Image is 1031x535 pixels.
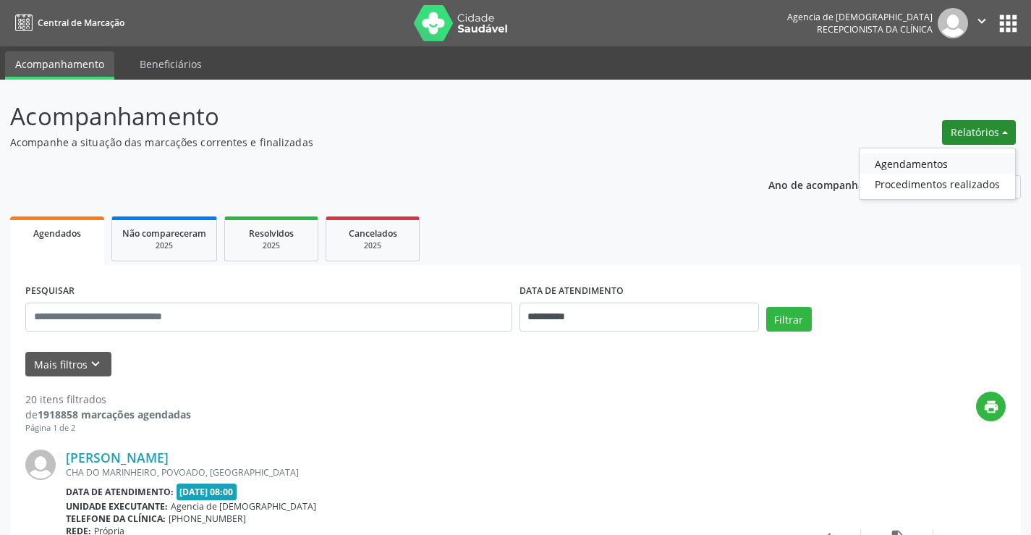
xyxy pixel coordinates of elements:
div: Página 1 de 2 [25,422,191,434]
p: Ano de acompanhamento [768,175,896,193]
span: [PHONE_NUMBER] [169,513,246,525]
a: Procedimentos realizados [860,174,1015,194]
div: 2025 [235,240,307,251]
span: Resolvidos [249,227,294,240]
b: Unidade executante: [66,500,168,513]
strong: 1918858 marcações agendadas [38,408,191,421]
label: DATA DE ATENDIMENTO [519,280,624,303]
img: img [25,450,56,480]
span: Agencia de [DEMOGRAPHIC_DATA] [171,500,316,513]
p: Acompanhamento [10,98,718,135]
a: Central de Marcação [10,11,124,35]
img: img [938,8,968,38]
a: Beneficiários [130,51,212,77]
div: de [25,407,191,422]
p: Acompanhe a situação das marcações correntes e finalizadas [10,135,718,150]
i: print [983,399,999,415]
button: Relatórios [942,120,1016,145]
i:  [974,13,990,29]
button: apps [996,11,1021,36]
div: CHA DO MARINHEIRO, POVOADO, [GEOGRAPHIC_DATA] [66,466,789,479]
button: Filtrar [766,307,812,332]
span: Não compareceram [122,227,206,240]
b: Data de atendimento: [66,486,174,498]
i: keyboard_arrow_down [88,356,103,372]
span: [DATE] 08:00 [177,484,237,500]
span: Central de Marcação [38,17,124,29]
a: [PERSON_NAME] [66,450,169,466]
div: 2025 [336,240,409,251]
button: print [976,392,1006,421]
button: Mais filtroskeyboard_arrow_down [25,352,111,377]
label: PESQUISAR [25,280,75,303]
ul: Relatórios [859,148,1016,200]
a: Agendamentos [860,153,1015,174]
div: 2025 [122,240,206,251]
button:  [968,8,996,38]
span: Agendados [33,227,81,240]
span: Recepcionista da clínica [817,23,933,35]
a: Acompanhamento [5,51,114,80]
b: Telefone da clínica: [66,513,166,525]
div: 20 itens filtrados [25,392,191,407]
div: Agencia de [DEMOGRAPHIC_DATA] [787,11,933,23]
span: Cancelados [349,227,397,240]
